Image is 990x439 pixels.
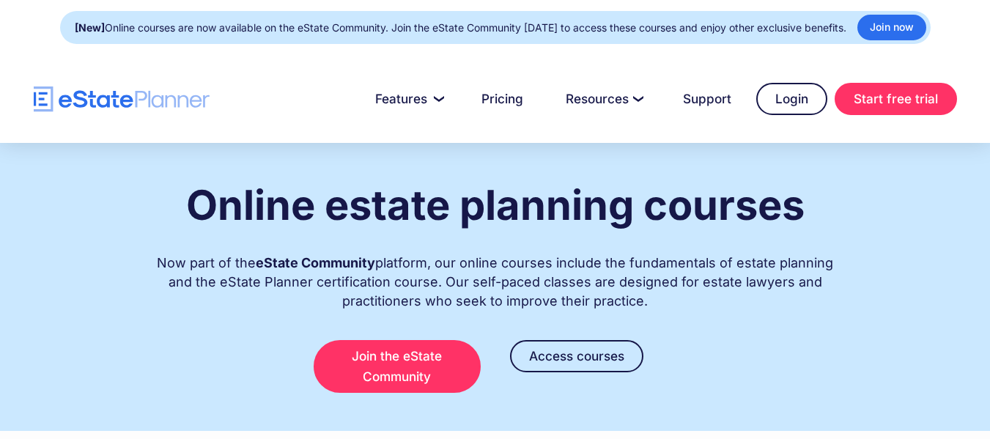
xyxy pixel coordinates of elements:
[835,83,957,115] a: Start free trial
[665,84,749,114] a: Support
[314,340,481,393] a: Join the eState Community
[151,239,840,311] div: Now part of the platform, our online courses include the fundamentals of estate planning and the ...
[510,340,643,372] a: Access courses
[548,84,658,114] a: Resources
[75,21,105,34] strong: [New]
[358,84,457,114] a: Features
[34,86,210,112] a: home
[464,84,541,114] a: Pricing
[756,83,827,115] a: Login
[75,18,846,38] div: Online courses are now available on the eState Community. Join the eState Community [DATE] to acc...
[256,255,375,270] strong: eState Community
[186,182,805,228] h1: Online estate planning courses
[857,15,926,40] a: Join now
